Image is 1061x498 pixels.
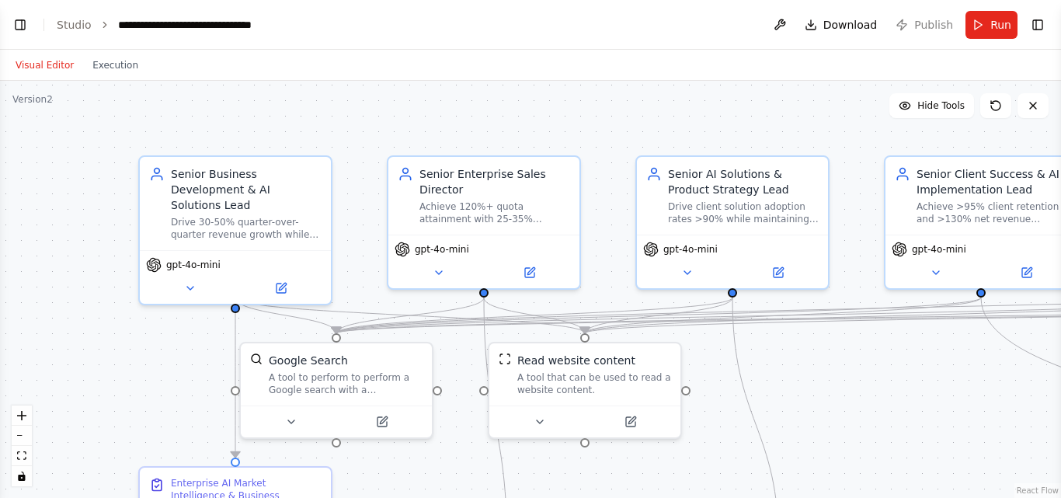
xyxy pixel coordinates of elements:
button: zoom in [12,406,32,426]
div: Drive client solution adoption rates >90% while maintaining project success scores >95% through i... [668,200,819,225]
div: A tool to perform to perform a Google search with a search_query. [269,371,423,396]
button: Run [965,11,1018,39]
button: Visual Editor [6,56,83,75]
span: gpt-4o-mini [166,259,221,271]
div: Senior Business Development & AI Solutions Lead [171,166,322,213]
button: Download [798,11,884,39]
div: A tool that can be used to read a website content. [517,371,671,396]
div: Senior Enterprise Sales Director [419,166,570,197]
div: Version 2 [12,93,53,106]
span: gpt-4o-mini [912,243,966,256]
button: Execution [83,56,148,75]
button: Open in side panel [734,263,822,282]
div: SerpApiGoogleSearchToolGoogle SearchA tool to perform to perform a Google search with a search_qu... [239,342,433,439]
button: fit view [12,446,32,466]
button: Open in side panel [237,279,325,298]
div: Achieve 120%+ quota attainment with 25-35% opportunity-to-close rate while maintaining average de... [419,200,570,225]
div: Google Search [269,353,348,368]
span: gpt-4o-mini [663,243,718,256]
button: Show left sidebar [9,14,31,36]
div: Senior Business Development & AI Solutions LeadDrive 30-50% quarter-over-quarter revenue growth w... [138,155,332,305]
span: gpt-4o-mini [415,243,469,256]
div: Read website content [517,353,635,368]
span: Run [990,17,1011,33]
button: Open in side panel [338,413,426,431]
span: Download [823,17,878,33]
div: ScrapeWebsiteToolRead website contentA tool that can be used to read a website content. [488,342,682,439]
div: Senior Enterprise Sales DirectorAchieve 120%+ quota attainment with 25-35% opportunity-to-close r... [387,155,581,290]
button: Open in side panel [586,413,674,431]
img: SerpApiGoogleSearchTool [250,353,263,365]
a: React Flow attribution [1017,486,1059,495]
g: Edge from 9b3e4a82-b755-48c0-9ce7-3747f4da32f9 to f720c216-2bf7-4d54-9324-61e076cd72ac [228,298,243,458]
button: Open in side panel [485,263,573,282]
div: Senior AI Solutions & Product Strategy LeadDrive client solution adoption rates >90% while mainta... [635,155,830,290]
span: Hide Tools [917,99,965,112]
div: Senior AI Solutions & Product Strategy Lead [668,166,819,197]
div: Drive 30-50% quarter-over-quarter revenue growth while maintaining client LTV:CAC ratio of 5:1 or... [171,216,322,241]
button: Show right sidebar [1027,14,1049,36]
button: Hide Tools [889,93,974,118]
div: React Flow controls [12,406,32,486]
button: zoom out [12,426,32,446]
nav: breadcrumb [57,17,252,33]
img: ScrapeWebsiteTool [499,353,511,365]
button: toggle interactivity [12,466,32,486]
a: Studio [57,19,92,31]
